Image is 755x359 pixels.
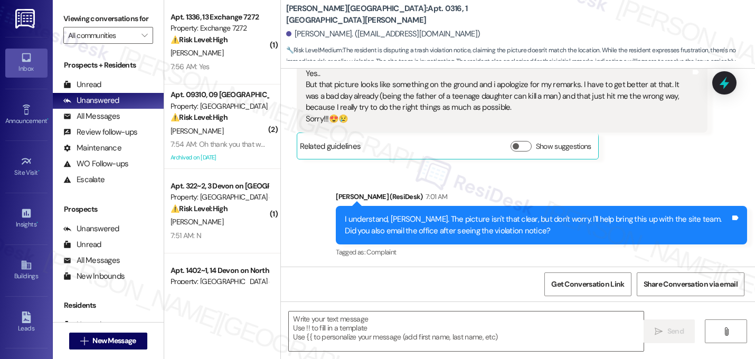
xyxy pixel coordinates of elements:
button: Share Conversation via email [637,272,744,296]
button: Get Conversation Link [544,272,631,296]
div: Property: Exchange 7272 [171,23,268,34]
i:  [655,327,663,336]
div: Residents [53,300,164,311]
a: Insights • [5,204,48,233]
div: Archived on [DATE] [169,151,269,164]
div: Unanswered [63,95,119,106]
div: Related guidelines [300,141,361,156]
span: [PERSON_NAME] [171,48,223,58]
div: Review follow-ups [63,127,137,138]
a: Inbox [5,49,48,77]
div: I understand, [PERSON_NAME]. The picture isn't that clear, but don't worry. I'll help bring this ... [345,214,730,237]
a: Site Visit • [5,153,48,181]
div: Apt. 1402~1, 14 Devon on Northgate [171,265,268,276]
div: 7:01 AM [423,191,447,202]
div: All Messages [63,255,120,266]
div: Unread [63,239,101,250]
span: • [36,219,38,226]
a: Buildings [5,256,48,285]
div: Unanswered [63,223,119,234]
div: Unread [63,319,101,330]
span: Share Conversation via email [644,279,738,290]
div: Maintenance [63,143,121,154]
div: Tagged as: [336,244,747,260]
div: 7:56 AM: Yes [171,62,210,71]
span: : The resident is disputing a trash violation notice, claiming the picture doesn't match the loca... [286,45,755,68]
b: [PERSON_NAME][GEOGRAPHIC_DATA]: Apt. 0316, 1 [GEOGRAPHIC_DATA][PERSON_NAME] [286,3,497,26]
button: Send [644,319,695,343]
strong: 🔧 Risk Level: Medium [286,46,342,54]
div: Yes.. But that picture looks like something on the ground and i apologize for my remarks. I have ... [306,68,691,125]
div: WO Follow-ups [63,158,128,169]
div: New Inbounds [63,271,125,282]
div: Apt. 1336, 13 Exchange 7272 [171,12,268,23]
span: Complaint [366,248,396,257]
div: Prospects + Residents [53,60,164,71]
div: [PERSON_NAME]. ([EMAIL_ADDRESS][DOMAIN_NAME]) [286,29,480,40]
span: Get Conversation Link [551,279,624,290]
strong: ⚠️ Risk Level: High [171,35,228,44]
input: All communities [68,27,136,44]
i:  [80,337,88,345]
span: Send [667,326,684,337]
div: All Messages [63,111,120,122]
a: Leads [5,308,48,337]
span: New Message [92,335,136,346]
div: Apt. 09310, 09 [GEOGRAPHIC_DATA] [171,89,268,100]
span: [PERSON_NAME] [171,217,223,226]
i:  [141,31,147,40]
div: Escalate [63,174,105,185]
label: Viewing conversations for [63,11,153,27]
div: Unread [63,79,101,90]
i:  [722,327,730,336]
span: • [38,167,40,175]
div: [PERSON_NAME] (ResiDesk) [336,191,747,206]
img: ResiDesk Logo [15,9,37,29]
div: 7:51 AM: N [171,231,201,240]
strong: ⚠️ Risk Level: High [171,204,228,213]
div: Property: [GEOGRAPHIC_DATA] on [GEOGRAPHIC_DATA] [171,276,268,287]
span: • [47,116,49,123]
button: New Message [69,333,147,349]
div: Prospects [53,204,164,215]
label: Show suggestions [536,141,591,152]
div: Property: [GEOGRAPHIC_DATA] [171,101,268,112]
div: Property: [GEOGRAPHIC_DATA] on [GEOGRAPHIC_DATA] [171,192,268,203]
div: Apt. 322~2, 3 Devon on [GEOGRAPHIC_DATA] [171,181,268,192]
span: [PERSON_NAME] [171,126,223,136]
strong: ⚠️ Risk Level: High [171,112,228,122]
